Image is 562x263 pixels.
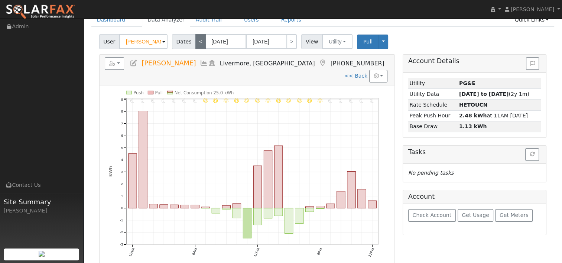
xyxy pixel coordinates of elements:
i: 11AM - MostlyClear [244,98,249,103]
text: 3 [121,170,123,174]
text: 6AM [191,247,198,256]
strong: ID: 17298144, authorized: 09/18/25 [459,80,475,86]
i: 7AM - MostlyClear [203,98,208,103]
rect: onclick="" [243,208,251,238]
a: Data Analyzer [142,13,190,27]
i: 2AM - Clear [151,98,155,103]
i: 5PM - Clear [307,98,312,103]
span: Livermore, [GEOGRAPHIC_DATA] [220,60,315,67]
strong: [DATE] to [DATE] [459,91,509,97]
text: 8 [121,109,123,113]
button: Refresh [525,148,539,161]
span: User [99,34,120,49]
h5: Account Details [408,57,541,65]
span: [PERSON_NAME] [142,59,196,67]
rect: onclick="" [222,205,230,208]
rect: onclick="" [149,204,157,208]
div: [PERSON_NAME] [4,207,79,215]
rect: onclick="" [233,208,241,218]
a: Dashboard [91,13,131,27]
text: -1 [120,218,123,222]
rect: onclick="" [295,208,303,223]
text: 6PM [316,247,323,256]
td: Utility Data [408,89,458,100]
i: 12AM - Clear [130,98,134,103]
a: Multi-Series Graph [200,59,208,67]
text: 9 [121,97,123,101]
rect: onclick="" [139,111,147,208]
img: retrieve [39,251,45,257]
text: 4 [121,158,123,162]
text: 12PM [253,247,260,257]
td: Peak Push Hour [408,110,458,121]
h5: Tasks [408,148,541,156]
rect: onclick="" [128,153,136,208]
td: Base Draw [408,121,458,132]
text: 6 [121,133,123,137]
rect: onclick="" [212,208,220,213]
i: 6AM - MostlyClear [193,98,196,103]
text: -3 [120,242,123,246]
text: -2 [120,230,123,234]
a: Audit Trail [190,13,227,27]
span: Pull [363,39,373,45]
button: Utility [322,34,353,49]
rect: onclick="" [274,146,282,208]
rect: onclick="" [264,150,272,208]
strong: 2.48 kWh [459,113,487,118]
i: 8PM - Clear [339,98,342,103]
button: Issue History [526,57,539,70]
text: 5 [121,146,123,150]
i: 1AM - Clear [141,98,144,103]
text: 11PM [367,247,375,257]
a: Login As (last Never) [208,59,216,67]
span: View [301,34,322,49]
text: Net Consumption 25.0 kWh [175,90,234,95]
span: Get Usage [462,212,489,218]
rect: onclick="" [191,205,199,208]
i: 5AM - MostlyClear [182,98,186,103]
strong: Z [459,102,488,108]
button: Check Account [408,209,456,222]
span: Check Account [412,212,451,218]
rect: onclick="" [347,171,355,208]
text: Push [133,90,144,95]
rect: onclick="" [222,208,230,209]
rect: onclick="" [274,208,282,216]
rect: onclick="" [233,204,241,208]
i: 10AM - MostlyClear [234,98,239,103]
rect: onclick="" [264,208,272,218]
a: < [195,34,206,49]
text: 12AM [128,247,136,257]
i: 11PM - Clear [370,98,374,103]
a: Edit User (37513) [130,59,138,67]
a: > [286,34,297,49]
a: << Back [344,73,367,79]
rect: onclick="" [337,191,345,208]
i: 6PM - Clear [317,98,322,103]
td: Rate Schedule [408,100,458,110]
span: Site Summary [4,197,79,207]
a: Reports [276,13,307,27]
i: 9AM - MostlyClear [224,98,228,103]
rect: onclick="" [305,207,314,208]
i: 4AM - Clear [172,98,176,103]
text: Pull [155,90,163,95]
rect: onclick="" [368,201,376,208]
i: 2PM - Clear [276,98,280,103]
span: (2y 1m) [459,91,529,97]
button: Get Meters [495,209,533,222]
span: Dates [172,34,196,49]
button: Pull [357,35,379,49]
a: Quick Links [509,13,554,27]
rect: onclick="" [253,208,261,225]
text: 2 [121,182,123,186]
span: [PHONE_NUMBER] [331,60,384,67]
i: 12PM - Clear [255,98,260,103]
td: Utility [408,78,458,89]
h5: Account [408,193,435,200]
rect: onclick="" [181,205,189,208]
img: SolarFax [6,4,75,20]
i: 3PM - Clear [286,98,291,103]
